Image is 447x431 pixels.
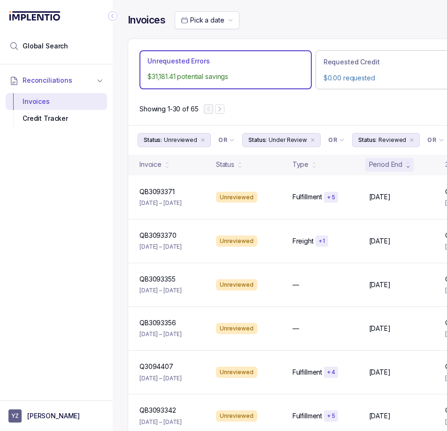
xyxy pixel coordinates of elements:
[369,236,391,246] p: [DATE]
[293,160,308,169] div: Type
[139,362,173,371] p: Q3094407
[139,417,182,427] p: [DATE] – [DATE]
[139,318,176,328] p: QB3093356
[199,136,207,144] div: remove content
[139,104,198,114] div: Remaining page entries
[215,133,239,147] button: Filter Chip Connector undefined
[427,136,436,144] p: OR
[23,41,68,51] span: Global Search
[327,412,335,420] p: + 5
[327,194,335,201] p: + 5
[216,160,234,169] div: Status
[8,409,104,423] button: User initials[PERSON_NAME]
[13,93,100,110] div: Invoices
[293,411,322,421] p: Fulfillment
[293,280,299,290] p: —
[324,133,348,147] button: Filter Chip Connector undefined
[218,136,235,144] li: Filter Chip Connector undefined
[318,237,325,245] p: + 1
[139,231,177,240] p: QB3093370
[139,187,175,196] p: QB3093371
[138,133,211,147] button: Filter Chip Unreviewed
[242,133,321,147] button: Filter Chip Under Review
[369,368,391,377] p: [DATE]
[23,76,72,85] span: Reconciliations
[139,242,182,251] p: [DATE] – [DATE]
[181,16,224,25] search: Date Range Picker
[139,274,176,284] p: QB3093355
[139,329,182,339] p: [DATE] – [DATE]
[164,135,197,145] p: Unreviewed
[147,72,304,81] p: $31,181.41 potential savings
[216,367,257,378] div: Unreviewed
[128,14,165,27] h4: Invoices
[269,135,307,145] p: Under Review
[216,410,257,422] div: Unreviewed
[8,409,22,423] span: User initials
[216,323,257,334] div: Unreviewed
[6,91,107,129] div: Reconciliations
[139,160,162,169] div: Invoice
[190,16,224,24] span: Pick a date
[216,279,257,290] div: Unreviewed
[144,135,162,145] p: Status:
[328,136,345,144] li: Filter Chip Connector undefined
[139,406,176,415] p: QB3093342
[107,10,118,22] div: Collapse Icon
[175,11,239,29] button: Date Range Picker
[293,324,299,333] p: —
[139,198,182,208] p: [DATE] – [DATE]
[13,110,100,127] div: Credit Tracker
[293,192,322,202] p: Fulfillment
[369,192,391,202] p: [DATE]
[309,136,316,144] div: remove content
[328,136,337,144] p: OR
[408,136,416,144] div: remove content
[218,136,227,144] p: OR
[324,57,380,67] p: Requested Credit
[378,135,406,145] p: Reviewed
[427,136,444,144] li: Filter Chip Connector undefined
[27,411,80,421] p: [PERSON_NAME]
[139,374,182,383] p: [DATE] – [DATE]
[369,160,403,169] div: Period End
[216,192,257,203] div: Unreviewed
[147,56,209,66] p: Unrequested Errors
[215,104,224,114] button: Next Page
[6,70,107,91] button: Reconciliations
[293,368,322,377] p: Fulfillment
[139,104,198,114] p: Showing 1-30 of 65
[248,135,267,145] p: Status:
[216,235,257,247] div: Unreviewed
[369,280,391,290] p: [DATE]
[369,411,391,421] p: [DATE]
[139,286,182,295] p: [DATE] – [DATE]
[369,324,391,333] p: [DATE]
[327,368,335,376] p: + 4
[352,133,420,147] button: Filter Chip Reviewed
[293,236,314,246] p: Freight
[358,135,377,145] p: Status:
